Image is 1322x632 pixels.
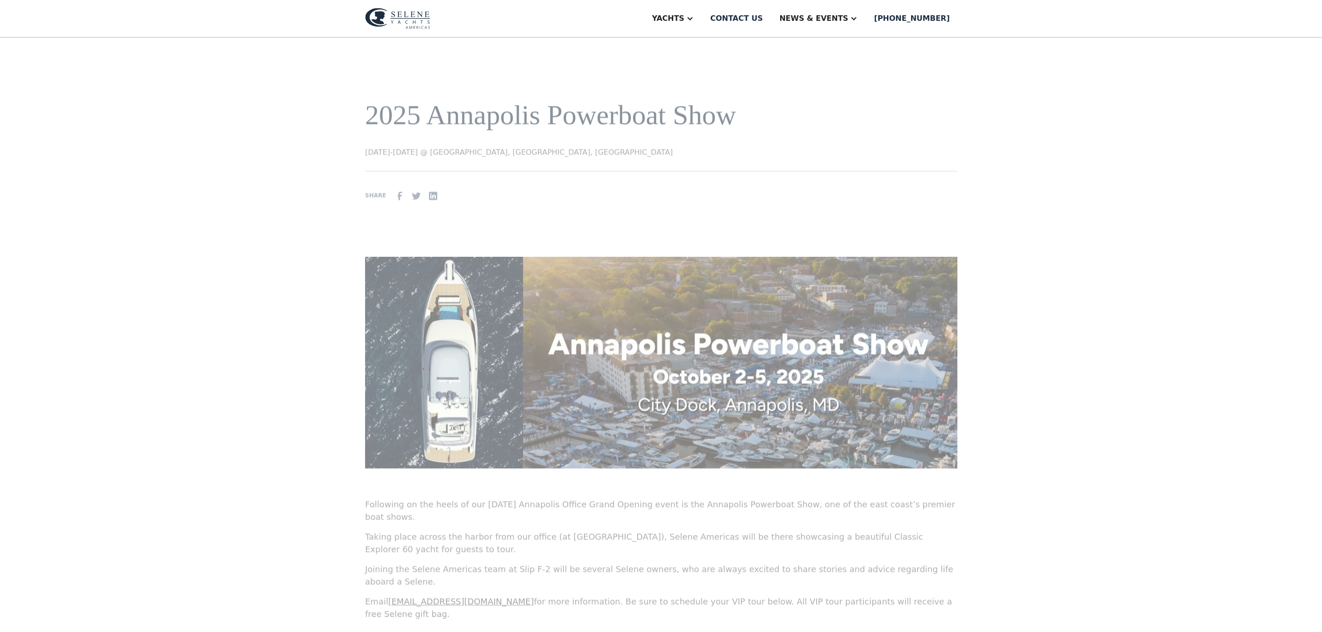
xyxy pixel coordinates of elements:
p: Following on the heels of our [DATE] Annapolis Office Grand Opening event is the Annapolis Powerb... [365,498,957,523]
h1: 2025 Annapolis Powerboat Show [365,99,750,130]
p: Taking place across the harbor from our office (at [GEOGRAPHIC_DATA]), Selene Americas will be th... [365,530,957,555]
p: Email for more information. Be sure to schedule your VIP tour below. All VIP tour participants wi... [365,595,957,620]
div: SHARE [365,192,386,200]
img: facebook [394,190,405,201]
div: Contact us [710,13,763,24]
a: [EMAIL_ADDRESS][DOMAIN_NAME] [388,596,534,606]
img: 2025 Annapolis Powerboat Show [365,257,957,468]
img: Twitter [411,190,422,201]
div: [PHONE_NUMBER] [874,13,950,24]
img: logo [365,8,430,29]
p: [DATE]-[DATE] @ [GEOGRAPHIC_DATA], [GEOGRAPHIC_DATA], [GEOGRAPHIC_DATA] [365,147,750,158]
div: Yachts [652,13,684,24]
p: Joining the Selene Americas team at Slip F-2 will be several Selene owners, who are always excite... [365,563,957,588]
div: News & EVENTS [779,13,848,24]
img: Linkedin [428,190,439,201]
